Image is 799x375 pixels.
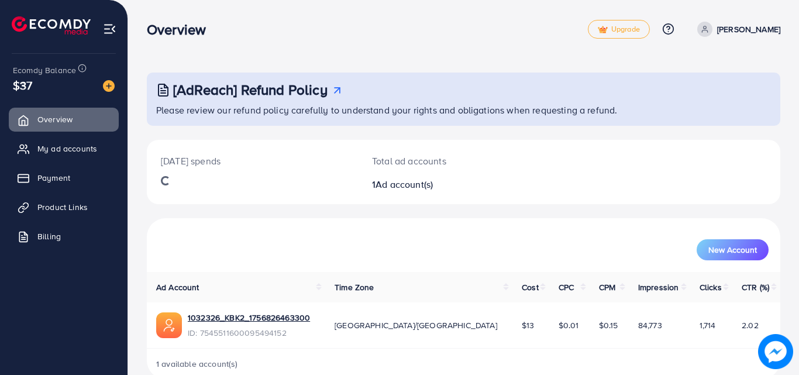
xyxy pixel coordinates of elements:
[156,358,238,370] span: 1 available account(s)
[188,312,310,324] a: 1032326_KBK2_1756826463300
[156,281,199,293] span: Ad Account
[638,281,679,293] span: Impression
[9,225,119,248] a: Billing
[697,239,769,260] button: New Account
[700,281,722,293] span: Clicks
[37,113,73,125] span: Overview
[522,281,539,293] span: Cost
[37,201,88,213] span: Product Links
[9,108,119,131] a: Overview
[335,319,497,331] span: [GEOGRAPHIC_DATA]/[GEOGRAPHIC_DATA]
[37,230,61,242] span: Billing
[9,166,119,190] a: Payment
[372,154,502,168] p: Total ad accounts
[598,26,608,34] img: tick
[335,281,374,293] span: Time Zone
[103,22,116,36] img: menu
[598,25,640,34] span: Upgrade
[156,312,182,338] img: ic-ads-acc.e4c84228.svg
[9,137,119,160] a: My ad accounts
[742,319,759,331] span: 2.02
[522,319,534,331] span: $13
[588,20,650,39] a: tickUpgrade
[708,246,757,254] span: New Account
[700,319,716,331] span: 1,714
[37,172,70,184] span: Payment
[559,319,579,331] span: $0.01
[742,281,769,293] span: CTR (%)
[599,281,615,293] span: CPM
[13,77,32,94] span: $37
[12,16,91,35] img: logo
[161,154,344,168] p: [DATE] spends
[376,178,433,191] span: Ad account(s)
[147,21,215,38] h3: Overview
[638,319,662,331] span: 84,773
[599,319,618,331] span: $0.15
[188,327,310,339] span: ID: 7545511600095494152
[717,22,780,36] p: [PERSON_NAME]
[758,334,793,369] img: image
[559,281,574,293] span: CPC
[372,179,502,190] h2: 1
[9,195,119,219] a: Product Links
[13,64,76,76] span: Ecomdy Balance
[693,22,780,37] a: [PERSON_NAME]
[37,143,97,154] span: My ad accounts
[103,80,115,92] img: image
[173,81,328,98] h3: [AdReach] Refund Policy
[156,103,773,117] p: Please review our refund policy carefully to understand your rights and obligations when requesti...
